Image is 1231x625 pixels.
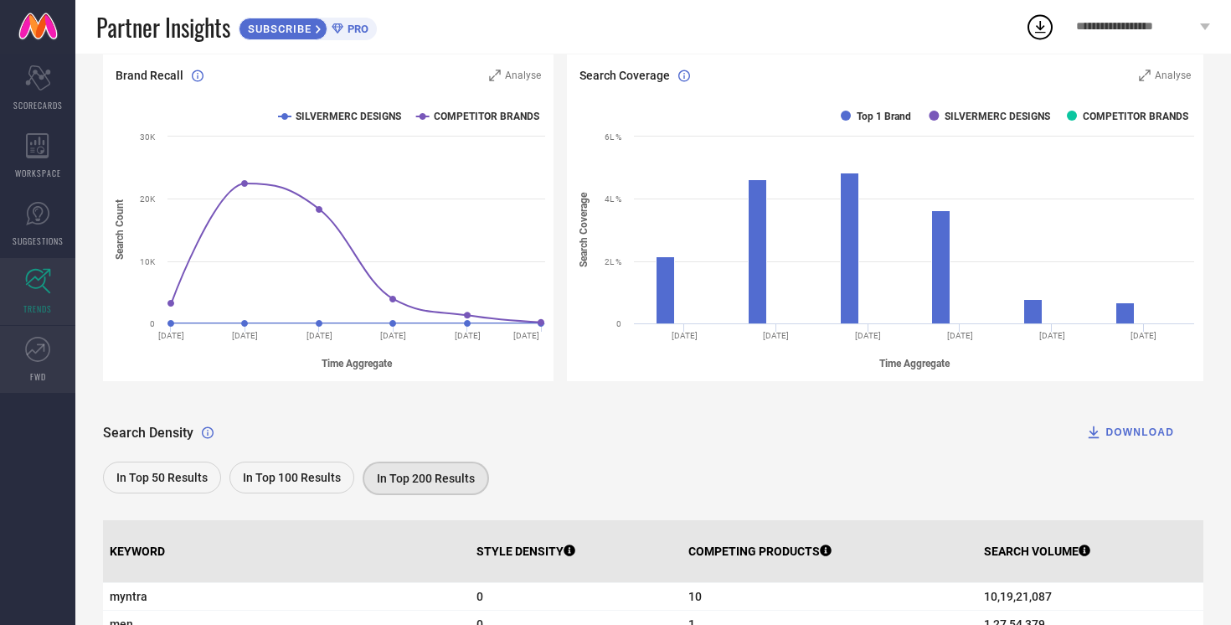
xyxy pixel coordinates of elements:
[306,331,332,340] text: [DATE]
[1025,12,1055,42] div: Open download list
[605,257,621,266] text: 2L %
[434,111,539,122] text: COMPETITOR BRANDS
[455,331,481,340] text: [DATE]
[296,111,401,122] text: SILVERMERC DESIGNS
[240,23,316,35] span: SUBSCRIBE
[150,319,155,328] text: 0
[140,132,156,142] text: 30K
[377,472,475,485] span: In Top 200 Results
[476,545,575,558] p: STYLE DENSITY
[578,192,590,267] tspan: Search Coverage
[116,471,208,484] span: In Top 50 Results
[114,200,126,261] tspan: Search Count
[140,257,156,266] text: 10K
[322,358,393,369] tspan: Time Aggregate
[855,331,881,340] text: [DATE]
[879,358,950,369] tspan: Time Aggregate
[243,471,341,484] span: In Top 100 Results
[505,70,541,81] span: Analyse
[380,331,406,340] text: [DATE]
[672,331,698,340] text: [DATE]
[158,331,184,340] text: [DATE]
[15,167,61,179] span: WORKSPACE
[103,520,470,583] th: KEYWORD
[857,111,911,122] text: Top 1 Brand
[116,69,183,82] span: Brand Recall
[476,590,675,603] span: 0
[1155,70,1191,81] span: Analyse
[947,331,973,340] text: [DATE]
[1064,416,1195,449] button: DOWNLOAD
[1131,331,1156,340] text: [DATE]
[13,99,63,111] span: SCORECARDS
[1039,331,1065,340] text: [DATE]
[232,331,258,340] text: [DATE]
[110,590,463,603] span: myntra
[984,590,1197,603] span: 10,19,21,087
[30,370,46,383] span: FWD
[984,545,1090,558] p: SEARCH VOLUME
[140,194,156,204] text: 20K
[688,545,832,558] p: COMPETING PRODUCTS
[616,319,621,328] text: 0
[103,425,193,441] span: Search Density
[489,70,501,81] svg: Zoom
[605,194,621,204] text: 4L %
[945,111,1051,122] text: SILVERMERC DESIGNS
[343,23,368,35] span: PRO
[764,331,790,340] text: [DATE]
[605,132,621,142] text: 6L %
[239,13,377,40] a: SUBSCRIBEPRO
[1085,424,1174,441] div: DOWNLOAD
[1139,70,1151,81] svg: Zoom
[96,10,230,44] span: Partner Insights
[13,235,64,247] span: SUGGESTIONS
[1083,111,1188,122] text: COMPETITOR BRANDS
[579,69,670,82] span: Search Coverage
[513,331,539,340] text: [DATE]
[23,302,52,315] span: TRENDS
[688,590,971,603] span: 10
